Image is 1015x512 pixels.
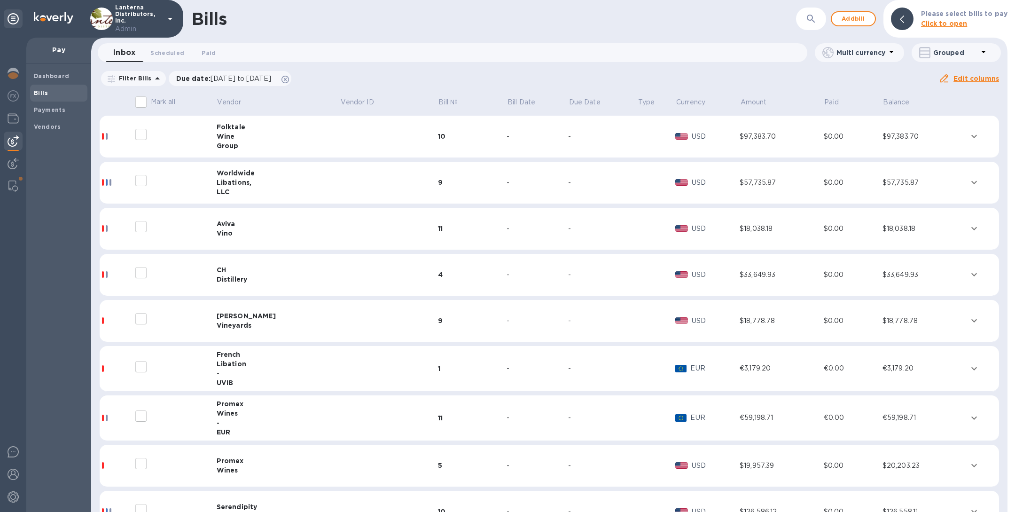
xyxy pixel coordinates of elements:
span: Due Date [569,97,601,107]
div: $57,735.87 [882,178,967,188]
div: - [507,461,568,471]
span: Add bill [839,13,867,24]
div: 9 [438,316,507,325]
div: $0.00 [824,270,882,280]
b: Vendors [34,123,61,130]
p: USD [692,316,740,326]
div: $33,649.93 [740,270,824,280]
span: Type [638,97,655,107]
img: USD [675,225,688,232]
b: Click to open [921,20,968,27]
div: $18,038.18 [882,224,967,234]
h1: Bills [192,9,226,29]
div: €3,179.20 [740,363,824,373]
div: - [507,224,568,234]
div: - [507,363,568,373]
button: Addbill [831,11,876,26]
p: Filter Bills [115,74,152,82]
button: expand row [967,221,981,236]
div: $19,957.39 [740,461,824,471]
span: Inbox [113,46,135,59]
p: Pay [34,45,84,55]
div: $57,735.87 [740,178,824,188]
button: expand row [967,411,981,425]
button: expand row [967,175,981,189]
div: - [507,132,568,142]
img: USD [675,317,688,324]
div: - [507,316,568,326]
div: - [568,363,637,373]
b: Please select bills to pay [921,10,1007,17]
div: Promex [217,456,340,465]
div: Aviva [217,219,340,228]
div: Wines [217,465,340,475]
div: $0.00 [824,224,882,234]
div: Libation [217,359,340,369]
div: $18,038.18 [740,224,824,234]
button: expand row [967,314,981,328]
div: €59,198.71 [740,413,824,423]
div: $97,383.70 [882,132,967,142]
p: Due date : [176,74,276,83]
div: - [217,369,340,378]
u: Edit columns [953,75,999,82]
p: Mark all [151,97,175,107]
p: EUR [690,413,740,423]
span: Scheduled [150,48,184,58]
div: 1 [438,364,507,373]
div: 10 [438,132,507,141]
div: $18,778.78 [882,316,967,326]
img: USD [675,462,688,469]
div: Wines [217,409,340,418]
p: Vendor ID [341,97,374,107]
div: Libations, [217,178,340,187]
p: USD [692,461,740,471]
span: Bill № [438,97,470,107]
div: Unpin categories [4,9,23,28]
div: - [568,178,637,188]
div: [PERSON_NAME] [217,311,340,321]
button: expand row [967,362,981,376]
div: LLC [217,187,340,197]
p: Bill Date [507,97,535,107]
b: Bills [34,89,48,96]
div: $18,778.78 [740,316,824,326]
img: Foreign exchange [8,90,19,102]
span: [DATE] to [DATE] [211,75,271,82]
div: Due date:[DATE] to [DATE] [169,71,292,86]
p: USD [692,270,740,280]
div: Folktale [217,122,340,132]
b: Dashboard [34,72,70,79]
p: USD [692,132,740,142]
div: $20,203.23 [882,461,967,471]
p: Vendor [217,97,241,107]
p: USD [692,224,740,234]
div: 4 [438,270,507,279]
div: CH [217,265,340,275]
div: $0.00 [824,316,882,326]
div: €59,198.71 [882,413,967,423]
p: EUR [690,363,740,373]
p: Bill № [438,97,458,107]
img: Wallets [8,113,19,124]
p: Lanterna Distributors, Inc. [115,4,162,34]
button: expand row [967,268,981,282]
span: Paid [202,48,216,58]
div: Promex [217,399,340,409]
div: UVIB [217,378,340,387]
div: - [568,270,637,280]
p: Multi currency [836,48,886,57]
div: $0.00 [824,178,882,188]
div: - [507,178,568,188]
span: Balance [883,97,921,107]
div: - [507,270,568,280]
p: Amount [741,97,767,107]
span: Amount [741,97,779,107]
div: 9 [438,178,507,187]
img: USD [675,133,688,140]
div: Group [217,141,340,150]
div: Vino [217,228,340,238]
div: 11 [438,224,507,233]
div: Wine [217,132,340,141]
